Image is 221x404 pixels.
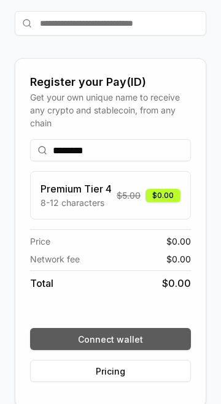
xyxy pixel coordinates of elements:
[41,196,112,209] p: 8-12 characters
[30,360,191,382] button: Pricing
[30,91,191,129] div: Get your own unique name to receive any crypto and stablecoin, from any chain
[30,235,50,248] span: Price
[166,253,191,265] span: $ 0.00
[30,74,191,91] div: Register your Pay(ID)
[30,328,191,350] button: Connect wallet
[162,276,191,291] span: $ 0.00
[145,189,180,202] div: $0.00
[30,276,53,291] span: Total
[30,253,80,265] span: Network fee
[41,181,112,196] h3: Premium Tier 4
[117,189,141,202] span: $ 5.00
[166,235,191,248] span: $ 0.00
